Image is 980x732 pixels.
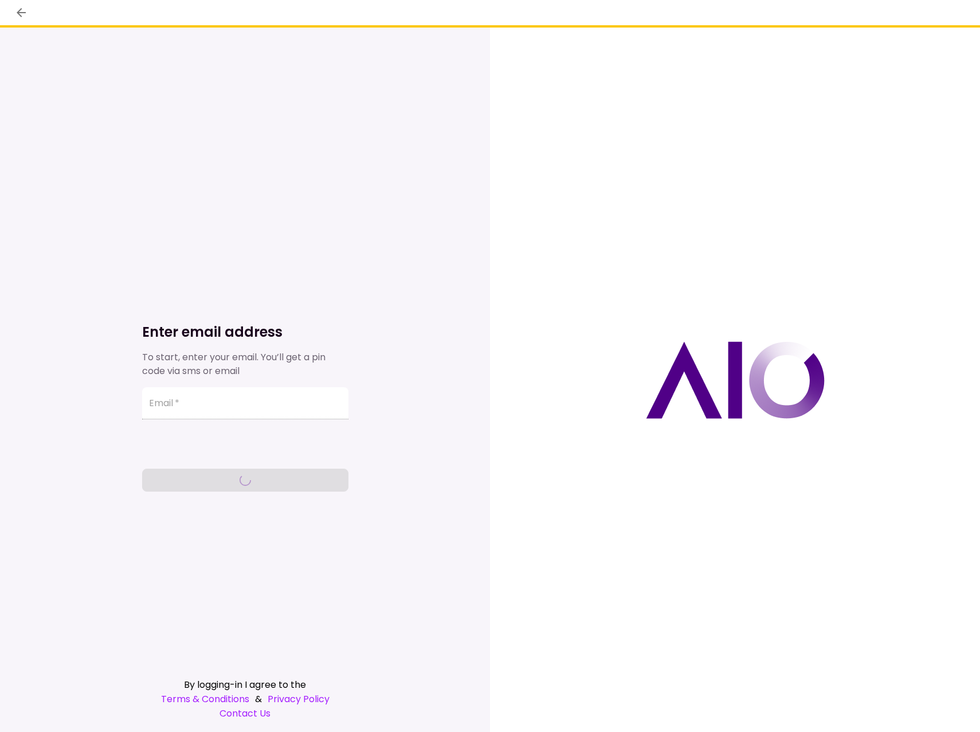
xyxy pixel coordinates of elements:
img: AIO logo [646,341,825,419]
a: Contact Us [142,706,348,721]
h1: Enter email address [142,323,348,341]
a: Terms & Conditions [161,692,249,706]
button: back [11,3,31,22]
div: By logging-in I agree to the [142,678,348,692]
div: & [142,692,348,706]
a: Privacy Policy [268,692,330,706]
div: To start, enter your email. You’ll get a pin code via sms or email [142,351,348,378]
